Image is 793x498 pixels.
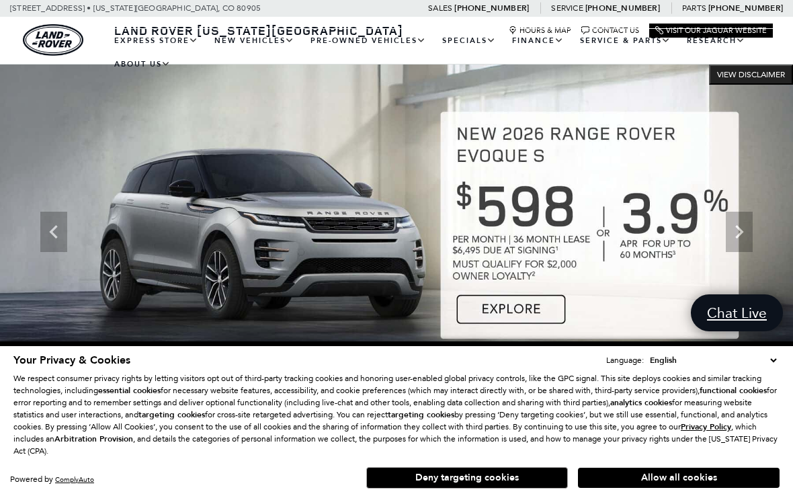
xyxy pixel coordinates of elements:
[106,29,773,76] nav: Main Navigation
[679,29,753,52] a: Research
[106,29,206,52] a: EXPRESS STORE
[106,22,411,38] a: Land Rover [US_STATE][GEOGRAPHIC_DATA]
[700,385,767,396] strong: functional cookies
[366,467,568,489] button: Deny targeting cookies
[13,353,130,368] span: Your Privacy & Cookies
[551,3,583,13] span: Service
[509,26,571,35] a: Hours & Map
[691,294,783,331] a: Chat Live
[581,26,639,35] a: Contact Us
[10,3,261,13] a: [STREET_ADDRESS] • [US_STATE][GEOGRAPHIC_DATA], CO 80905
[55,475,94,484] a: ComplyAuto
[454,3,529,13] a: [PHONE_NUMBER]
[106,52,179,76] a: About Us
[681,422,731,431] a: Privacy Policy
[585,3,660,13] a: [PHONE_NUMBER]
[114,22,403,38] span: Land Rover [US_STATE][GEOGRAPHIC_DATA]
[572,29,679,52] a: Service & Parts
[302,29,434,52] a: Pre-Owned Vehicles
[682,3,706,13] span: Parts
[23,24,83,56] a: land-rover
[726,212,753,252] div: Next
[10,475,94,484] div: Powered by
[434,29,504,52] a: Specials
[40,212,67,252] div: Previous
[206,29,302,52] a: New Vehicles
[655,26,767,35] a: Visit Our Jaguar Website
[428,3,452,13] span: Sales
[610,397,672,408] strong: analytics cookies
[646,354,780,367] select: Language Select
[98,385,161,396] strong: essential cookies
[504,29,572,52] a: Finance
[138,409,205,420] strong: targeting cookies
[13,372,780,457] p: We respect consumer privacy rights by letting visitors opt out of third-party tracking cookies an...
[388,409,454,420] strong: targeting cookies
[606,356,644,364] div: Language:
[578,468,780,488] button: Allow all cookies
[54,433,133,444] strong: Arbitration Provision
[708,3,783,13] a: [PHONE_NUMBER]
[700,304,774,322] span: Chat Live
[23,24,83,56] img: Land Rover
